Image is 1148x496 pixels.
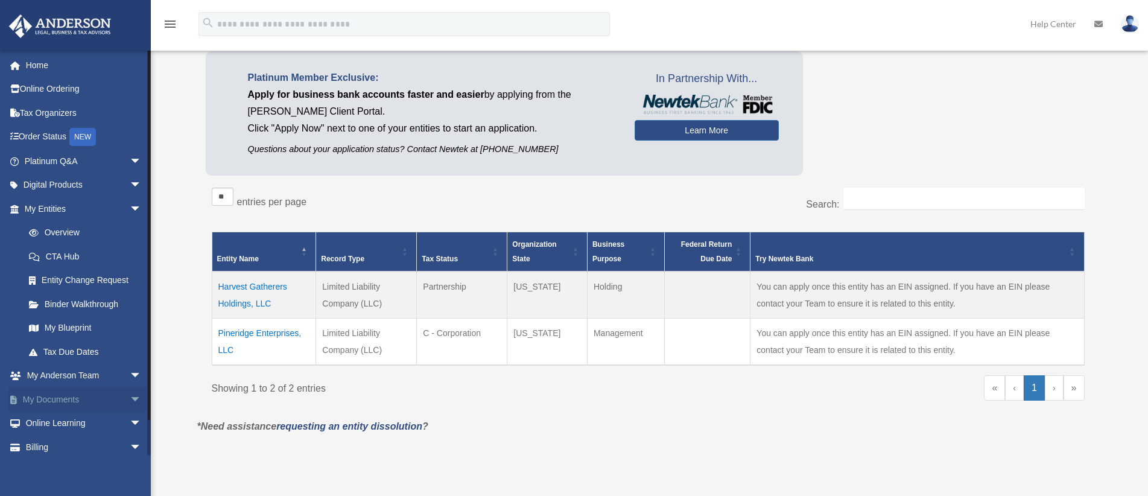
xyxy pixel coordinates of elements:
a: 1 [1024,375,1045,401]
a: Binder Walkthrough [17,292,154,316]
a: Online Ordering [8,77,160,101]
img: NewtekBankLogoSM.png [641,95,773,114]
i: search [201,16,215,30]
div: Showing 1 to 2 of 2 entries [212,375,639,397]
span: arrow_drop_down [130,197,154,221]
label: Search: [806,199,839,209]
td: [US_STATE] [507,272,588,319]
em: *Need assistance ? [197,421,428,431]
a: My Blueprint [17,316,154,340]
td: [US_STATE] [507,319,588,366]
td: Limited Liability Company (LLC) [316,272,417,319]
a: Last [1064,375,1085,401]
i: menu [163,17,177,31]
a: My Documentsarrow_drop_down [8,387,160,412]
a: My Anderson Teamarrow_drop_down [8,364,160,388]
span: arrow_drop_down [130,173,154,198]
a: Next [1045,375,1064,401]
td: You can apply once this entity has an EIN assigned. If you have an EIN please contact your Team t... [750,319,1084,366]
a: First [984,375,1005,401]
span: In Partnership With... [635,69,779,89]
span: arrow_drop_down [130,364,154,389]
span: Federal Return Due Date [681,240,732,263]
a: My Entitiesarrow_drop_down [8,197,154,221]
th: Entity Name: Activate to invert sorting [212,232,316,272]
td: Harvest Gatherers Holdings, LLC [212,272,316,319]
span: Record Type [321,255,364,263]
th: Record Type: Activate to sort [316,232,417,272]
span: Apply for business bank accounts faster and easier [248,89,484,100]
a: Platinum Q&Aarrow_drop_down [8,149,160,173]
span: Entity Name [217,255,259,263]
th: Business Purpose: Activate to sort [587,232,664,272]
div: Try Newtek Bank [755,252,1065,266]
a: Tax Due Dates [17,340,154,364]
td: You can apply once this entity has an EIN assigned. If you have an EIN please contact your Team t... [750,272,1084,319]
label: entries per page [237,197,307,207]
a: Tax Organizers [8,101,160,125]
span: Business Purpose [592,240,624,263]
p: by applying from the [PERSON_NAME] Client Portal. [248,86,617,120]
span: arrow_drop_down [130,412,154,436]
p: Click "Apply Now" next to one of your entities to start an application. [248,120,617,137]
span: arrow_drop_down [130,435,154,460]
td: C - Corporation [417,319,507,366]
a: Order StatusNEW [8,125,160,150]
a: Home [8,53,160,77]
a: Entity Change Request [17,269,154,293]
a: CTA Hub [17,244,154,269]
a: Learn More [635,120,779,141]
td: Pineridge Enterprises, LLC [212,319,316,366]
th: Organization State: Activate to sort [507,232,588,272]
span: arrow_drop_down [130,149,154,174]
th: Tax Status: Activate to sort [417,232,507,272]
td: Management [587,319,664,366]
a: Billingarrow_drop_down [8,435,160,459]
img: Anderson Advisors Platinum Portal [5,14,115,38]
th: Federal Return Due Date: Activate to sort [665,232,750,272]
a: menu [163,21,177,31]
a: Digital Productsarrow_drop_down [8,173,160,197]
div: NEW [69,128,96,146]
a: Overview [17,221,148,245]
span: arrow_drop_down [130,387,154,412]
td: Limited Liability Company (LLC) [316,319,417,366]
img: User Pic [1121,15,1139,33]
a: Online Learningarrow_drop_down [8,412,160,436]
span: Tax Status [422,255,458,263]
td: Partnership [417,272,507,319]
th: Try Newtek Bank : Activate to sort [750,232,1084,272]
p: Questions about your application status? Contact Newtek at [PHONE_NUMBER] [248,142,617,157]
a: Previous [1005,375,1024,401]
span: Organization State [512,240,556,263]
p: Platinum Member Exclusive: [248,69,617,86]
a: requesting an entity dissolution [276,421,422,431]
td: Holding [587,272,664,319]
